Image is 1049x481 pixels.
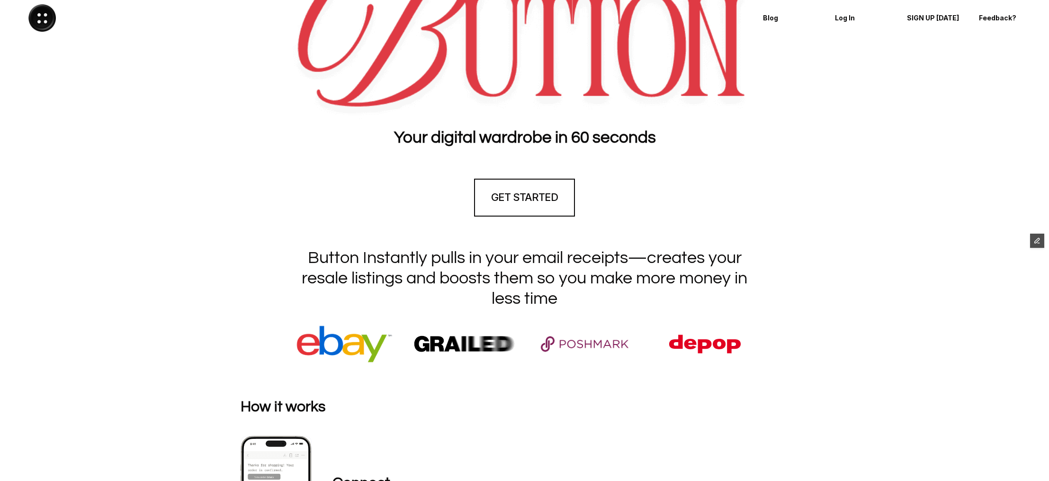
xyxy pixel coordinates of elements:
[394,129,655,146] strong: Your digital wardrobe in 60 seconds
[972,6,1040,30] a: Feedback?
[756,6,824,30] a: Blog
[241,399,325,415] strong: How it works
[1030,234,1044,248] button: Edit Framer Content
[491,190,557,205] h4: GET STARTED
[288,248,762,309] h1: Button Instantly pulls in your email receipts—creates your resale listings and boosts them so you...
[474,179,574,217] a: GET STARTED
[907,14,961,22] p: SIGN UP [DATE]
[835,14,889,22] p: Log In
[828,6,896,30] a: Log In
[763,14,817,22] p: Blog
[979,14,1033,22] p: Feedback?
[900,6,968,30] a: SIGN UP [DATE]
